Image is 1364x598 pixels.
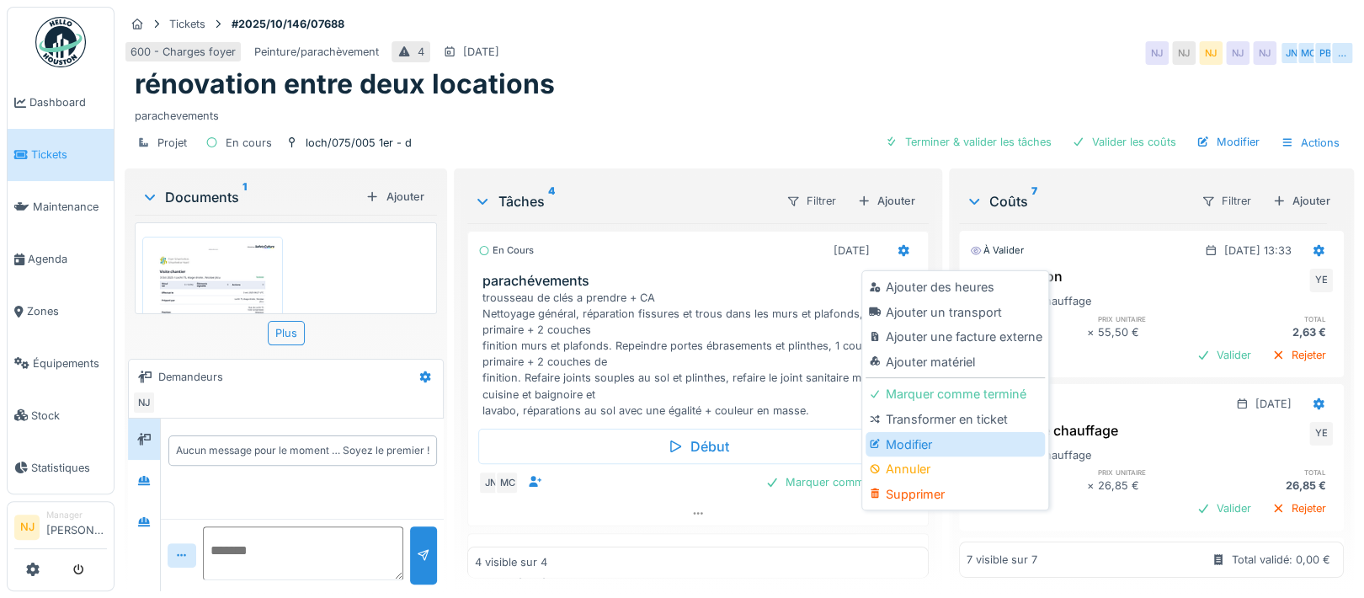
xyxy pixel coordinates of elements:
[474,191,771,211] div: Tâches
[1190,131,1266,153] div: Modifier
[14,515,40,540] li: NJ
[967,552,1037,568] div: 7 visible sur 7
[866,407,1045,432] div: Transformer en ticket
[834,243,870,259] div: [DATE]
[33,355,107,371] span: Équipements
[1194,189,1259,213] div: Filtrer
[779,189,844,213] div: Filtrer
[866,432,1045,457] div: Modifier
[475,554,547,570] div: 4 visible sur 4
[759,471,918,494] div: Marquer comme terminé
[31,147,107,163] span: Tickets
[866,350,1045,375] div: Ajouter matériel
[1190,344,1258,366] div: Valider
[147,241,279,427] img: smx8l07aj9d6pxmccpml7i0xjt1l
[1330,41,1354,65] div: …
[46,509,107,545] li: [PERSON_NAME]
[1098,478,1216,494] div: 26,85 €
[495,471,519,494] div: MC
[1253,41,1276,65] div: NJ
[1232,552,1330,568] div: Total validé: 0,00 €
[268,321,305,345] div: Plus
[866,457,1045,482] div: Annuler
[834,545,870,561] div: [DATE]
[866,275,1045,300] div: Ajouter des heures
[242,187,247,207] sup: 1
[359,185,430,208] div: Ajouter
[176,443,429,458] div: Aucun message pour le moment … Soyez le premier !
[1215,324,1333,340] div: 2,63 €
[1098,467,1216,478] h6: prix unitaire
[35,17,86,67] img: Badge_color-CXgf-gQk.svg
[1265,190,1337,212] div: Ajouter
[1215,467,1333,478] h6: total
[1215,478,1333,494] div: 26,85 €
[254,44,379,60] div: Peinture/parachèvement
[27,303,107,319] span: Zones
[141,187,359,207] div: Documents
[970,266,1063,286] div: Intervention
[547,191,554,211] sup: 4
[1215,313,1333,324] h6: total
[135,101,1344,124] div: parachevements
[1098,324,1216,340] div: 55,50 €
[1172,41,1196,65] div: NJ
[226,135,272,151] div: En cours
[31,460,107,476] span: Statistiques
[1273,131,1347,155] div: Actions
[866,300,1045,325] div: Ajouter un transport
[132,391,156,414] div: NJ
[33,199,107,215] span: Maintenance
[225,16,351,32] strong: #2025/10/146/07688
[478,243,533,258] div: En cours
[29,94,107,110] span: Dashboard
[866,382,1045,407] div: Marquer comme terminé
[1098,313,1216,324] h6: prix unitaire
[1065,131,1183,153] div: Valider les coûts
[1255,396,1292,412] div: [DATE]
[1280,41,1303,65] div: JN
[1224,243,1292,259] div: [DATE] 13:33
[966,191,1187,211] div: Coûts
[1145,41,1169,65] div: NJ
[1309,269,1333,292] div: YE
[158,369,223,385] div: Demandeurs
[418,44,424,60] div: 4
[878,131,1058,153] div: Terminer & valider les tâches
[1309,422,1333,446] div: YE
[1031,191,1037,211] sup: 7
[478,471,502,494] div: JN
[306,135,412,151] div: loch/075/005 1er - d
[1265,344,1333,366] div: Rejeter
[866,324,1045,350] div: Ajouter une facture externe
[482,290,920,419] div: trousseau de clés a prendre + CA Nettoyage général, réparation fissures et trous dans les murs et...
[1190,497,1258,520] div: Valider
[1199,41,1223,65] div: NJ
[866,482,1045,507] div: Supprimer
[1265,497,1333,520] div: Rejeter
[1087,478,1098,494] div: ×
[463,44,499,60] div: [DATE]
[1313,41,1337,65] div: PB
[28,251,107,267] span: Agenda
[1297,41,1320,65] div: MC
[1087,324,1098,340] div: ×
[157,135,187,151] div: Projet
[131,44,236,60] div: 600 - Charges foyer
[46,509,107,521] div: Manager
[169,16,205,32] div: Tickets
[482,273,920,289] h3: parachévements
[31,408,107,424] span: Stock
[478,429,917,464] div: Début
[135,68,555,100] h1: rénovation entre deux locations
[850,190,922,212] div: Ajouter
[1226,41,1249,65] div: NJ
[970,243,1024,258] div: À valider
